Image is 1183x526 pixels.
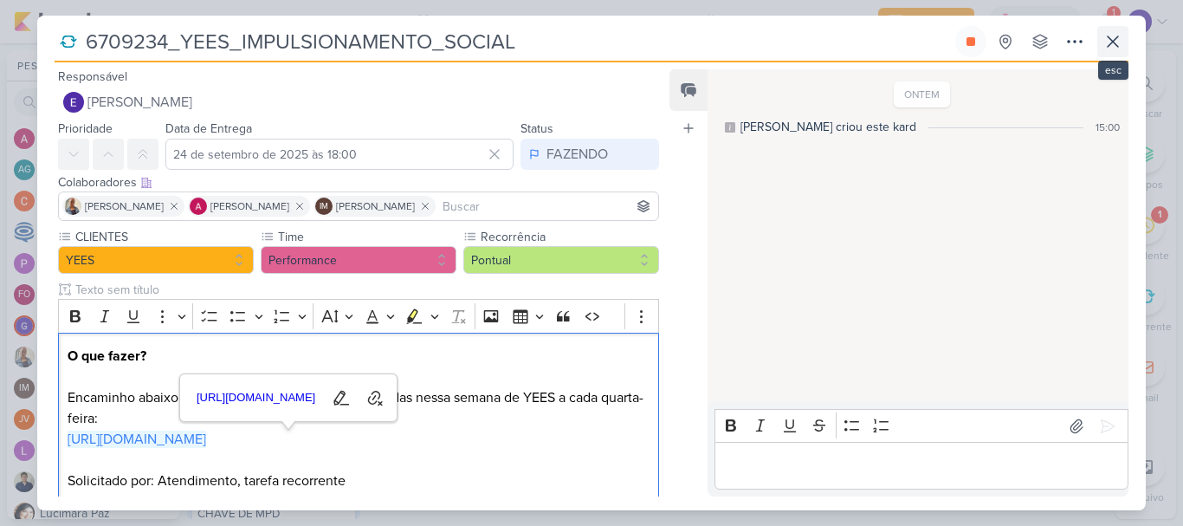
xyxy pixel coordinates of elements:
[336,198,415,214] span: [PERSON_NAME]
[546,144,608,165] div: FAZENDO
[68,471,650,491] p: Solicitado por: Atendimento, tarefa recorrente
[714,409,1128,443] div: Editor toolbar
[463,246,659,274] button: Pontual
[63,92,84,113] img: Eduardo Quaresma
[58,173,659,192] div: Colaboradores
[439,196,655,217] input: Buscar
[520,139,659,170] button: FAZENDO
[81,26,952,57] input: Kard Sem Título
[1096,120,1120,135] div: 15:00
[191,387,321,408] span: [URL][DOMAIN_NAME]
[58,246,254,274] button: YEES
[72,281,659,299] input: Texto sem título
[68,346,650,429] p: Encaminho abaixo as publicações a serem impulsionadas nessa semana de YEES a cada quarta-feira:
[68,431,206,448] a: [URL][DOMAIN_NAME]
[58,299,659,333] div: Editor toolbar
[276,228,456,246] label: Time
[520,121,553,136] label: Status
[165,121,252,136] label: Data de Entrega
[714,442,1128,490] div: Editor editing area: main
[87,92,192,113] span: [PERSON_NAME]
[58,333,659,505] div: Editor editing area: main
[261,246,456,274] button: Performance
[64,198,81,215] img: Iara Santos
[740,118,916,136] div: [PERSON_NAME] criou este kard
[165,139,514,170] input: Select a date
[74,228,254,246] label: CLIENTES
[58,121,113,136] label: Prioridade
[191,385,322,412] a: [URL][DOMAIN_NAME]
[479,228,659,246] label: Recorrência
[964,35,978,49] div: Parar relógio
[85,198,164,214] span: [PERSON_NAME]
[210,198,289,214] span: [PERSON_NAME]
[58,87,659,118] button: [PERSON_NAME]
[320,203,328,211] p: IM
[315,198,333,215] div: Isabella Machado Guimarães
[68,347,146,365] strong: O que fazer?
[1098,61,1128,80] div: esc
[58,69,127,84] label: Responsável
[190,198,207,215] img: Alessandra Gomes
